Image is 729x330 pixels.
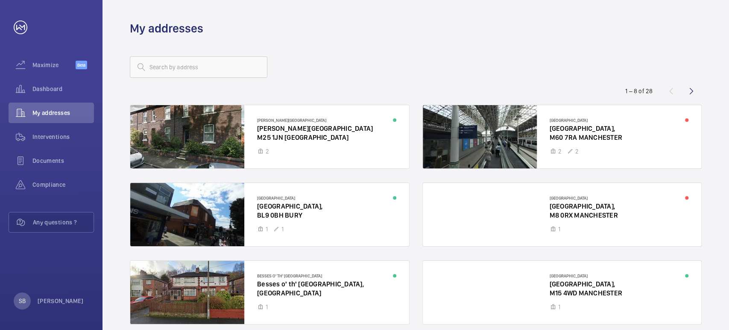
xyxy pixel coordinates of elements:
[32,180,94,189] span: Compliance
[32,85,94,93] span: Dashboard
[625,87,653,95] div: 1 – 8 of 28
[130,21,203,36] h1: My addresses
[38,297,84,305] p: [PERSON_NAME]
[76,61,87,69] span: Beta
[32,61,76,69] span: Maximize
[33,218,94,227] span: Any questions ?
[32,133,94,141] span: Interventions
[32,109,94,117] span: My addresses
[130,56,267,78] input: Search by address
[19,297,26,305] p: SB
[32,156,94,165] span: Documents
